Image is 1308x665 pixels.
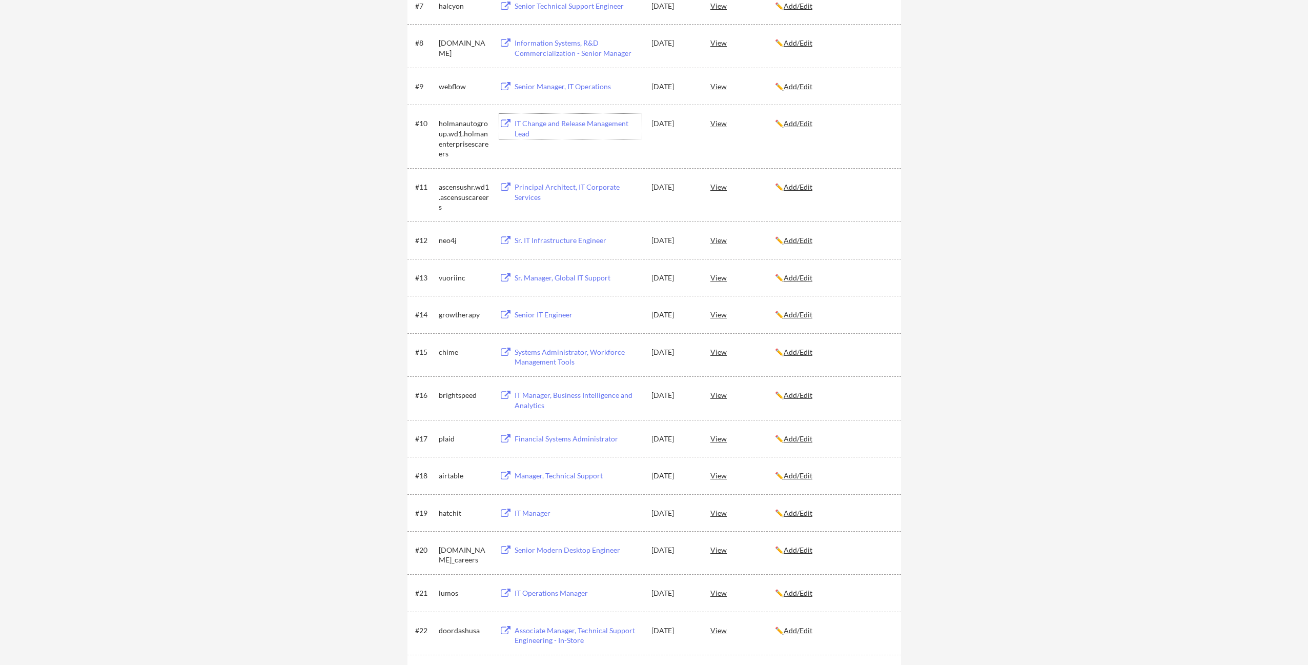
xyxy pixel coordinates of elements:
div: View [710,305,775,324]
div: [DATE] [651,471,697,481]
div: ✏️ [775,390,892,400]
div: View [710,386,775,404]
div: [DATE] [651,347,697,357]
div: #15 [415,347,435,357]
div: Senior Modern Desktop Engineer [515,545,642,555]
div: Systems Administrator, Workforce Management Tools [515,347,642,367]
div: [DATE] [651,434,697,444]
div: Manager, Technical Support [515,471,642,481]
div: ✏️ [775,508,892,518]
u: Add/Edit [784,546,812,554]
div: [DATE] [651,626,697,636]
div: holmanautogroup.wd1.holmanenterprisescareers [439,118,490,158]
div: View [710,466,775,485]
div: View [710,503,775,522]
div: [DATE] [651,390,697,400]
div: Senior Technical Support Engineer [515,1,642,11]
div: ✏️ [775,38,892,48]
div: ✏️ [775,434,892,444]
div: Sr. Manager, Global IT Support [515,273,642,283]
div: ✏️ [775,471,892,481]
div: vuoriinc [439,273,490,283]
div: View [710,621,775,639]
div: [DATE] [651,82,697,92]
div: #16 [415,390,435,400]
div: #22 [415,626,435,636]
u: Add/Edit [784,273,812,282]
u: Add/Edit [784,183,812,191]
div: #13 [415,273,435,283]
div: #8 [415,38,435,48]
div: chime [439,347,490,357]
div: ✏️ [775,182,892,192]
div: neo4j [439,235,490,246]
div: #17 [415,434,435,444]
div: #20 [415,545,435,555]
div: [DATE] [651,508,697,518]
div: View [710,342,775,361]
u: Add/Edit [784,391,812,399]
div: halcyon [439,1,490,11]
div: growtherapy [439,310,490,320]
u: Add/Edit [784,626,812,635]
div: IT Manager [515,508,642,518]
div: ✏️ [775,347,892,357]
div: ✏️ [775,588,892,598]
div: airtable [439,471,490,481]
div: #18 [415,471,435,481]
div: Sr. IT Infrastructure Engineer [515,235,642,246]
u: Add/Edit [784,119,812,128]
div: brightspeed [439,390,490,400]
u: Add/Edit [784,589,812,597]
div: #21 [415,588,435,598]
div: View [710,429,775,448]
div: #11 [415,182,435,192]
div: [DATE] [651,1,697,11]
div: View [710,231,775,249]
div: [DATE] [651,273,697,283]
div: [DATE] [651,38,697,48]
u: Add/Edit [784,348,812,356]
div: View [710,33,775,52]
div: View [710,583,775,602]
div: #7 [415,1,435,11]
div: #12 [415,235,435,246]
div: View [710,540,775,559]
div: [DATE] [651,235,697,246]
div: ✏️ [775,118,892,129]
u: Add/Edit [784,2,812,10]
u: Add/Edit [784,434,812,443]
div: #14 [415,310,435,320]
div: ✏️ [775,545,892,555]
div: hatchit [439,508,490,518]
div: IT Change and Release Management Lead [515,118,642,138]
u: Add/Edit [784,236,812,245]
div: [DATE] [651,182,697,192]
u: Add/Edit [784,310,812,319]
div: [DOMAIN_NAME]_careers [439,545,490,565]
div: #10 [415,118,435,129]
div: lumos [439,588,490,598]
div: Senior Manager, IT Operations [515,82,642,92]
div: doordashusa [439,626,490,636]
u: Add/Edit [784,509,812,517]
u: Add/Edit [784,471,812,480]
div: Information Systems, R&D Commercialization - Senior Manager [515,38,642,58]
div: ✏️ [775,310,892,320]
div: ✏️ [775,82,892,92]
div: #9 [415,82,435,92]
div: View [710,177,775,196]
div: webflow [439,82,490,92]
div: plaid [439,434,490,444]
div: [DOMAIN_NAME] [439,38,490,58]
div: IT Manager, Business Intelligence and Analytics [515,390,642,410]
div: View [710,268,775,287]
div: View [710,114,775,132]
div: View [710,77,775,95]
div: ✏️ [775,626,892,636]
div: ✏️ [775,273,892,283]
div: Senior IT Engineer [515,310,642,320]
div: [DATE] [651,588,697,598]
div: IT Operations Manager [515,588,642,598]
u: Add/Edit [784,82,812,91]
